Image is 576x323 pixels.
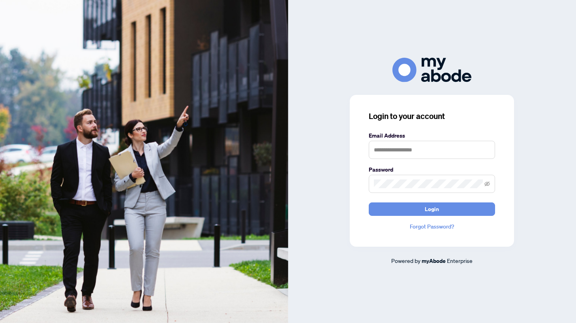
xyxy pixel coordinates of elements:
[369,111,495,122] h3: Login to your account
[422,257,446,265] a: myAbode
[484,181,490,187] span: eye-invisible
[425,203,439,215] span: Login
[369,202,495,216] button: Login
[369,131,495,140] label: Email Address
[447,257,473,264] span: Enterprise
[392,58,471,82] img: ma-logo
[391,257,420,264] span: Powered by
[369,222,495,231] a: Forgot Password?
[369,165,495,174] label: Password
